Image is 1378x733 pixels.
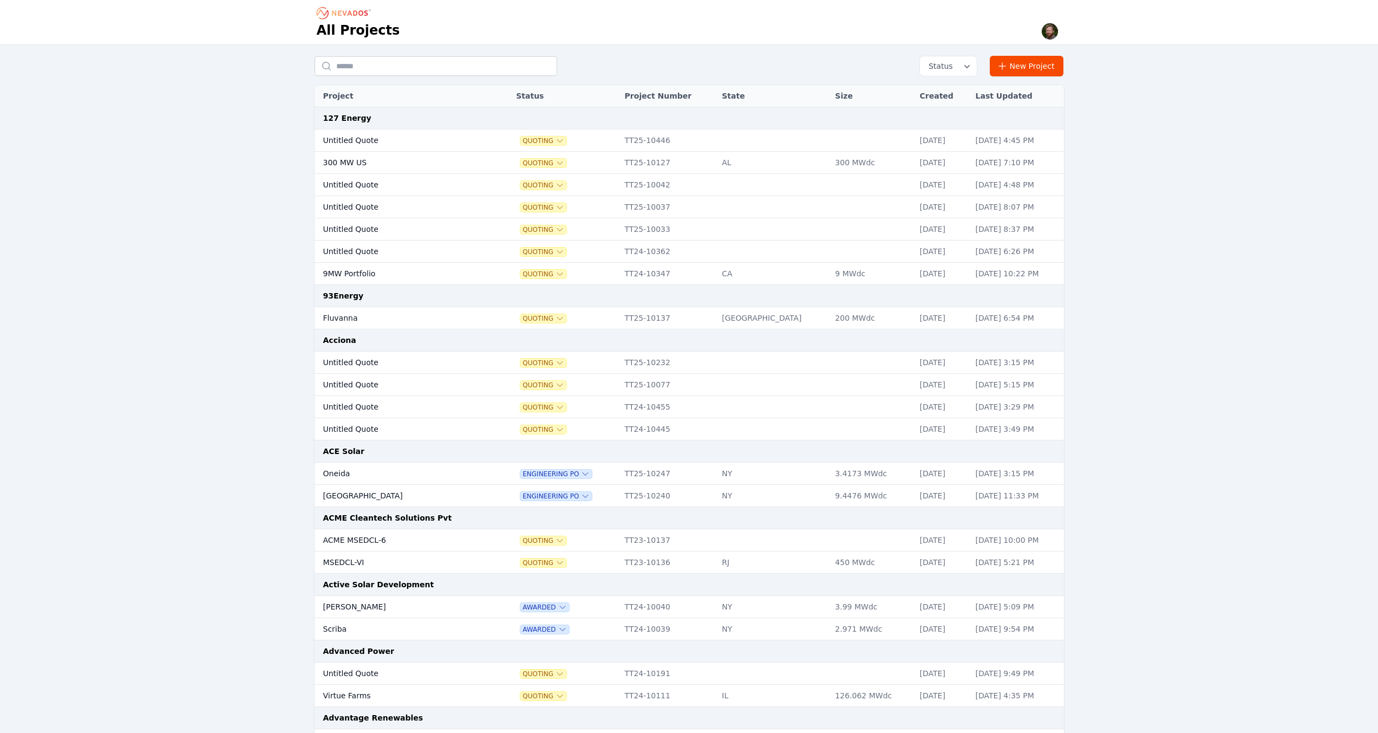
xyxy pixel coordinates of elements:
[520,248,566,256] button: Quoting
[619,552,717,574] td: TT23-10136
[315,374,484,396] td: Untitled Quote
[830,596,914,618] td: 3.99 MWdc
[520,692,566,700] button: Quoting
[970,485,1064,507] td: [DATE] 11:33 PM
[315,552,1064,574] tr: MSEDCL-VIQuotingTT23-10136RJ450 MWdc[DATE][DATE] 5:21 PM
[619,374,717,396] td: TT25-10077
[915,463,970,485] td: [DATE]
[315,129,484,152] td: Untitled Quote
[970,196,1064,218] td: [DATE] 8:07 PM
[716,152,830,174] td: AL
[970,152,1064,174] td: [DATE] 7:10 PM
[970,596,1064,618] td: [DATE] 5:09 PM
[520,203,566,212] span: Quoting
[315,485,1064,507] tr: [GEOGRAPHIC_DATA]Engineering POTT25-10240NY9.4476 MWdc[DATE][DATE] 11:33 PM
[830,485,914,507] td: 9.4476 MWdc
[915,685,970,707] td: [DATE]
[830,85,914,107] th: Size
[915,263,970,285] td: [DATE]
[520,536,566,545] button: Quoting
[716,85,830,107] th: State
[830,618,914,640] td: 2.971 MWdc
[520,159,566,167] span: Quoting
[970,618,1064,640] td: [DATE] 9:54 PM
[970,307,1064,329] td: [DATE] 6:54 PM
[315,263,484,285] td: 9MW Portfolio
[619,241,717,263] td: TT24-10362
[619,263,717,285] td: TT24-10347
[619,218,717,241] td: TT25-10033
[915,129,970,152] td: [DATE]
[315,418,484,440] td: Untitled Quote
[970,529,1064,552] td: [DATE] 10:00 PM
[915,374,970,396] td: [DATE]
[970,85,1064,107] th: Last Updated
[970,263,1064,285] td: [DATE] 10:22 PM
[915,529,970,552] td: [DATE]
[970,241,1064,263] td: [DATE] 6:26 PM
[619,663,717,685] td: TT24-10191
[619,352,717,374] td: TT25-10232
[315,241,1064,263] tr: Untitled QuoteQuotingTT24-10362[DATE][DATE] 6:26 PM
[619,418,717,440] td: TT24-10445
[520,625,569,634] span: Awarded
[915,152,970,174] td: [DATE]
[315,307,1064,329] tr: FluvannaQuotingTT25-10137[GEOGRAPHIC_DATA]200 MWdc[DATE][DATE] 6:54 PM
[315,707,1064,729] td: Advantage Renewables
[315,485,484,507] td: [GEOGRAPHIC_DATA]
[990,56,1064,76] a: New Project
[915,485,970,507] td: [DATE]
[915,663,970,685] td: [DATE]
[315,396,484,418] td: Untitled Quote
[520,492,592,501] button: Engineering PO
[915,418,970,440] td: [DATE]
[520,559,566,567] button: Quoting
[520,670,566,678] span: Quoting
[619,85,717,107] th: Project Number
[315,463,1064,485] tr: OneidaEngineering POTT25-10247NY3.4173 MWdc[DATE][DATE] 3:15 PM
[970,552,1064,574] td: [DATE] 5:21 PM
[317,22,400,39] h1: All Projects
[315,618,484,640] td: Scriba
[619,463,717,485] td: TT25-10247
[716,552,830,574] td: RJ
[315,418,1064,440] tr: Untitled QuoteQuotingTT24-10445[DATE][DATE] 3:49 PM
[915,85,970,107] th: Created
[315,529,484,552] td: ACME MSEDCL-6
[520,314,566,323] button: Quoting
[716,685,830,707] td: IL
[619,529,717,552] td: TT23-10137
[315,352,484,374] td: Untitled Quote
[315,174,1064,196] tr: Untitled QuoteQuotingTT25-10042[DATE][DATE] 4:48 PM
[315,263,1064,285] tr: 9MW PortfolioQuotingTT24-10347CA9 MWdc[DATE][DATE] 10:22 PM
[619,596,717,618] td: TT24-10040
[520,225,566,234] button: Quoting
[520,403,566,412] button: Quoting
[315,463,484,485] td: Oneida
[315,307,484,329] td: Fluvanna
[619,396,717,418] td: TT24-10455
[315,152,1064,174] tr: 300 MW USQuotingTT25-10127AL300 MWdc[DATE][DATE] 7:10 PM
[520,603,569,612] button: Awarded
[619,129,717,152] td: TT25-10446
[315,241,484,263] td: Untitled Quote
[619,196,717,218] td: TT25-10037
[520,470,592,478] button: Engineering PO
[619,485,717,507] td: TT25-10240
[830,552,914,574] td: 450 MWdc
[970,174,1064,196] td: [DATE] 4:48 PM
[520,270,566,278] button: Quoting
[520,381,566,390] span: Quoting
[970,218,1064,241] td: [DATE] 8:37 PM
[830,463,914,485] td: 3.4173 MWdc
[920,56,977,76] button: Status
[619,307,717,329] td: TT25-10137
[315,107,1064,129] td: 127 Energy
[315,285,1064,307] td: 93Energy
[970,663,1064,685] td: [DATE] 9:49 PM
[716,463,830,485] td: NY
